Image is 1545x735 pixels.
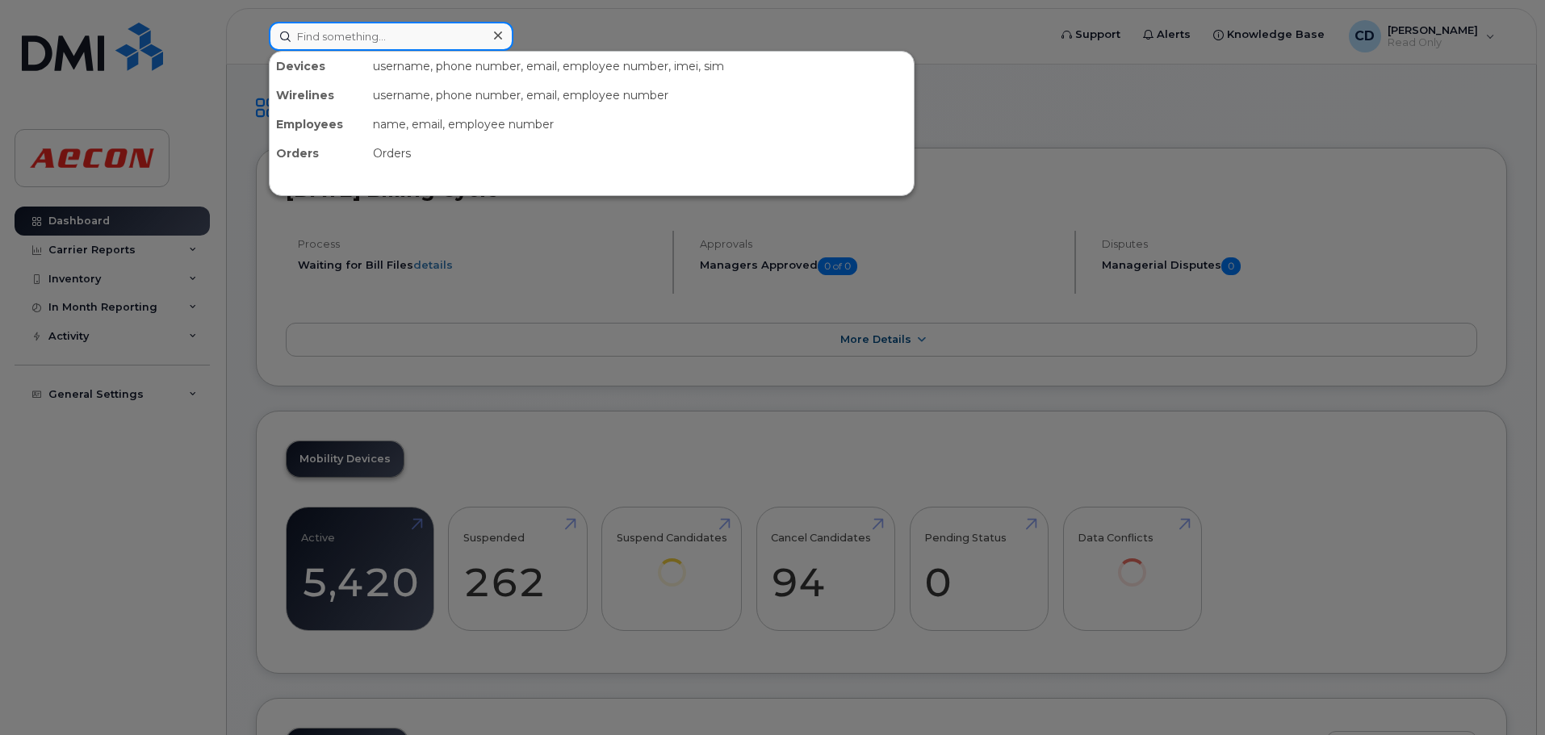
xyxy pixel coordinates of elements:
[270,52,366,81] div: Devices
[270,110,366,139] div: Employees
[366,52,914,81] div: username, phone number, email, employee number, imei, sim
[270,139,366,168] div: Orders
[366,139,914,168] div: Orders
[270,81,366,110] div: Wirelines
[366,81,914,110] div: username, phone number, email, employee number
[366,110,914,139] div: name, email, employee number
